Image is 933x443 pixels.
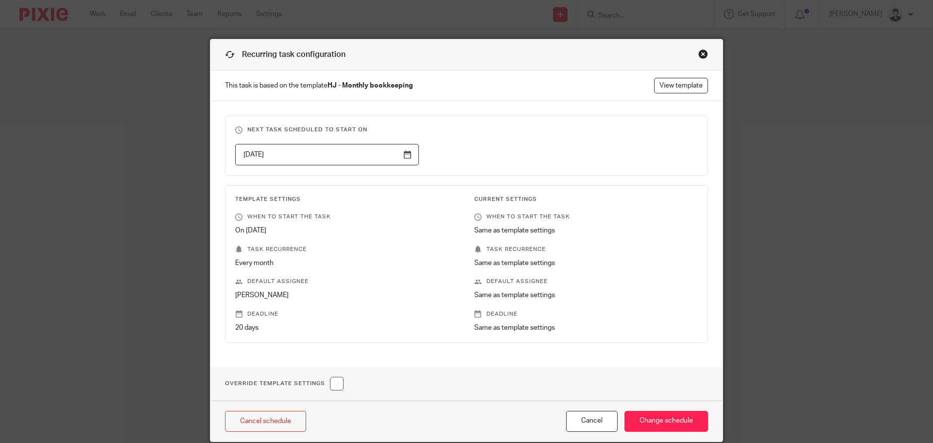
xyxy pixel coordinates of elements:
strong: HJ - Monthly bookkeeping [328,82,413,89]
p: Same as template settings [474,258,698,268]
p: Task recurrence [474,246,698,253]
p: Default assignee [235,278,459,285]
p: When to start the task [235,213,459,221]
p: On [DATE] [235,226,459,235]
p: Default assignee [474,278,698,285]
p: 20 days [235,323,459,333]
p: Same as template settings [474,226,698,235]
h3: Template Settings [235,195,459,203]
p: [PERSON_NAME] [235,290,459,300]
p: Deadline [235,310,459,318]
h1: Recurring task configuration [225,49,346,60]
p: Same as template settings [474,290,698,300]
h3: Next task scheduled to start on [235,126,698,134]
p: When to start the task [474,213,698,221]
h1: Override Template Settings [225,377,344,390]
p: Task recurrence [235,246,459,253]
h3: Current Settings [474,195,698,203]
button: Cancel [566,411,618,432]
a: View template [654,78,708,93]
div: Close this dialog window [698,49,708,59]
p: Deadline [474,310,698,318]
p: Every month [235,258,459,268]
p: Same as template settings [474,323,698,333]
span: This task is based on the template [225,81,413,90]
input: Change schedule [624,411,708,432]
a: Cancel schedule [225,411,306,432]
